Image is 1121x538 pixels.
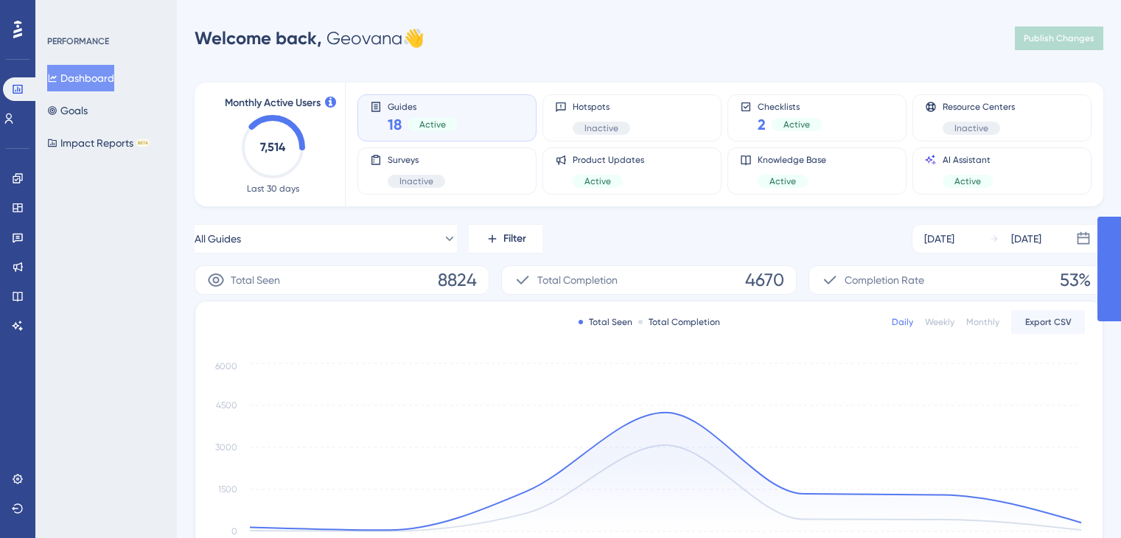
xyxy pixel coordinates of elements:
[419,119,446,130] span: Active
[247,183,299,195] span: Last 30 days
[584,175,611,187] span: Active
[584,122,618,134] span: Inactive
[579,316,632,328] div: Total Seen
[924,230,954,248] div: [DATE]
[216,400,237,411] tspan: 4500
[537,271,618,289] span: Total Completion
[195,230,241,248] span: All Guides
[47,97,88,124] button: Goals
[215,442,237,453] tspan: 3000
[892,316,913,328] div: Daily
[388,114,402,135] span: 18
[47,65,114,91] button: Dashboard
[573,101,630,113] span: Hotspots
[503,230,526,248] span: Filter
[469,224,542,254] button: Filter
[638,316,720,328] div: Total Completion
[954,175,981,187] span: Active
[231,526,237,537] tspan: 0
[399,175,433,187] span: Inactive
[954,122,988,134] span: Inactive
[438,268,477,292] span: 8824
[1011,230,1041,248] div: [DATE]
[218,484,237,495] tspan: 1500
[136,139,150,147] div: BETA
[573,154,644,166] span: Product Updates
[215,361,237,371] tspan: 6000
[47,35,109,47] div: PERFORMANCE
[943,154,993,166] span: AI Assistant
[1011,310,1085,334] button: Export CSV
[1059,480,1103,524] iframe: UserGuiding AI Assistant Launcher
[943,101,1015,113] span: Resource Centers
[1024,32,1094,44] span: Publish Changes
[769,175,796,187] span: Active
[845,271,924,289] span: Completion Rate
[745,268,784,292] span: 4670
[195,27,425,50] div: Geovana 👋
[1015,27,1103,50] button: Publish Changes
[1060,268,1091,292] span: 53%
[758,154,826,166] span: Knowledge Base
[195,224,457,254] button: All Guides
[758,101,822,111] span: Checklists
[225,94,321,112] span: Monthly Active Users
[195,27,322,49] span: Welcome back,
[47,130,150,156] button: Impact ReportsBETA
[925,316,954,328] div: Weekly
[388,154,445,166] span: Surveys
[1025,316,1072,328] span: Export CSV
[966,316,999,328] div: Monthly
[758,114,766,135] span: 2
[783,119,810,130] span: Active
[231,271,280,289] span: Total Seen
[388,101,458,111] span: Guides
[260,140,286,154] text: 7,514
